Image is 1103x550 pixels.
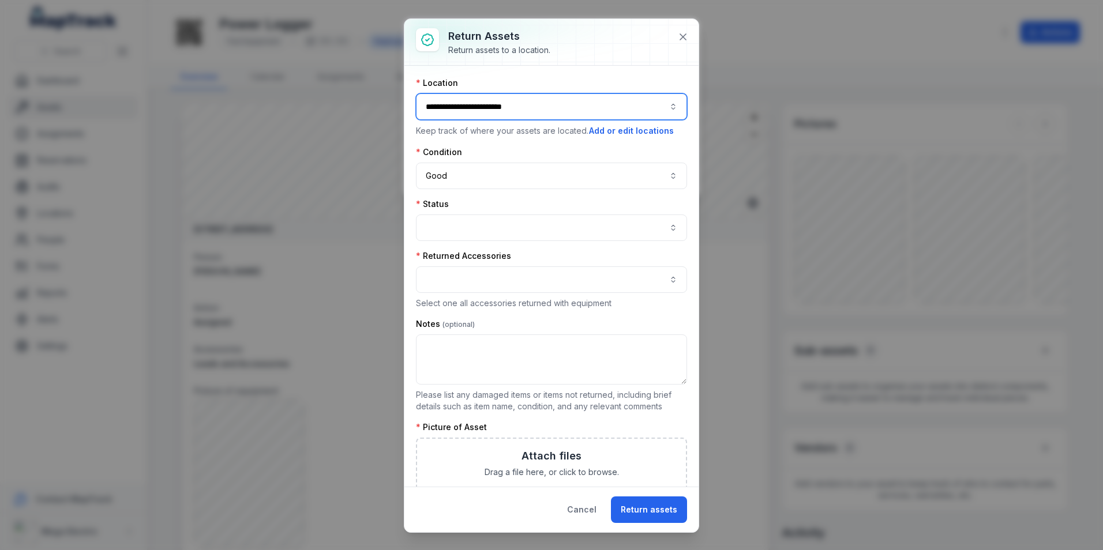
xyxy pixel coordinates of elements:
[416,77,458,89] label: Location
[522,448,581,464] h3: Attach files
[416,318,475,330] label: Notes
[557,496,606,523] button: Cancel
[588,125,674,137] button: Add or edit locations
[416,389,687,412] p: Please list any damaged items or items not returned, including brief details such as item name, c...
[448,28,550,44] h3: Return assets
[611,496,687,523] button: Return assets
[448,44,550,56] div: Return assets to a location.
[416,250,511,262] label: Returned Accessories
[416,146,462,158] label: Condition
[416,163,687,189] button: Good
[416,125,687,137] p: Keep track of where your assets are located.
[416,297,687,309] p: Select one all accessories returned with equipment
[485,466,619,478] span: Drag a file here, or click to browse.
[416,421,487,433] label: Picture of Asset
[416,198,449,210] label: Status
